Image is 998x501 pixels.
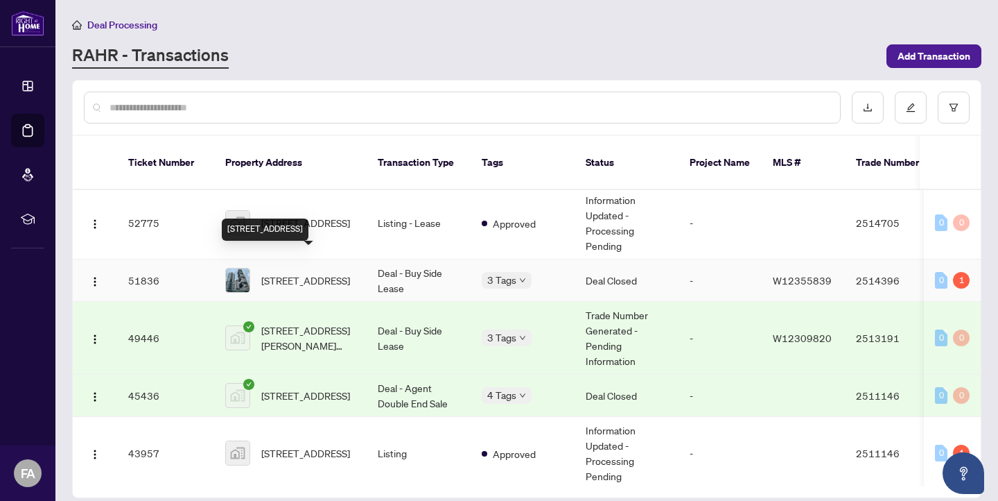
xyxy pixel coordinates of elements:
a: RAHR - Transactions [72,44,229,69]
img: Logo [89,334,100,345]
div: 0 [935,445,947,461]
span: Approved [493,446,536,461]
td: - [679,260,762,302]
div: 0 [953,214,970,231]
div: 0 [953,330,970,346]
div: 1 [953,272,970,289]
span: home [72,20,82,30]
img: thumbnail-img [226,384,249,407]
img: thumbnail-img [226,269,249,292]
td: Listing - Lease [367,187,471,260]
span: [STREET_ADDRESS] [261,273,350,288]
span: check-circle [243,379,254,390]
span: download [863,103,873,112]
span: Approved [493,216,536,231]
td: - [679,302,762,375]
th: Transaction Type [367,136,471,190]
th: Status [575,136,679,190]
img: Logo [89,276,100,287]
td: 52775 [117,187,214,260]
th: Project Name [679,136,762,190]
img: thumbnail-img [226,441,249,465]
img: Logo [89,391,100,402]
td: 2513191 [845,302,942,375]
span: down [519,392,526,399]
td: 43957 [117,417,214,490]
img: thumbnail-img [226,211,249,235]
div: [STREET_ADDRESS] [222,219,308,241]
td: 2511146 [845,417,942,490]
button: Logo [84,269,106,291]
span: 3 Tags [487,272,516,288]
span: 3 Tags [487,330,516,346]
span: edit [906,103,916,112]
button: Add Transaction [886,44,981,68]
div: 0 [953,387,970,404]
td: Information Updated - Processing Pending [575,187,679,260]
td: - [679,417,762,490]
td: Deal - Agent Double End Sale [367,375,471,417]
td: 51836 [117,260,214,302]
td: 2514396 [845,260,942,302]
span: filter [949,103,958,112]
td: Trade Number Generated - Pending Information [575,302,679,375]
td: Deal Closed [575,260,679,302]
td: Deal Closed [575,375,679,417]
img: Logo [89,219,100,230]
span: down [519,334,526,341]
td: - [679,375,762,417]
button: Logo [84,442,106,464]
span: Deal Processing [87,19,157,31]
button: Logo [84,212,106,234]
span: [STREET_ADDRESS][PERSON_NAME][PERSON_NAME] [261,323,356,353]
button: download [852,92,884,124]
div: 0 [935,214,947,231]
td: Deal - Buy Side Lease [367,302,471,375]
span: 4 Tags [487,387,516,403]
span: Add Transaction [898,45,970,67]
th: Ticket Number [117,136,214,190]
button: filter [938,92,970,124]
td: Information Updated - Processing Pending [575,417,679,490]
span: W12355839 [773,274,832,287]
div: 1 [953,445,970,461]
div: 0 [935,272,947,289]
td: 2511146 [845,375,942,417]
td: 45436 [117,375,214,417]
div: 0 [935,330,947,346]
button: Logo [84,384,106,407]
span: check-circle [243,321,254,332]
td: 49446 [117,302,214,375]
span: [STREET_ADDRESS] [261,445,350,461]
th: Property Address [214,136,367,190]
span: W12309820 [773,332,832,344]
span: [STREET_ADDRESS] [261,215,350,230]
div: 0 [935,387,947,404]
td: Deal - Buy Side Lease [367,260,471,302]
th: Trade Number [845,136,942,190]
img: Logo [89,449,100,460]
button: edit [895,92,927,124]
img: logo [11,10,44,36]
img: thumbnail-img [226,326,249,350]
th: Tags [471,136,575,190]
span: FA [21,464,35,483]
button: Logo [84,327,106,349]
button: Open asap [943,452,984,494]
span: down [519,277,526,284]
td: 2514705 [845,187,942,260]
th: MLS # [762,136,845,190]
td: - [679,187,762,260]
span: [STREET_ADDRESS] [261,388,350,403]
td: Listing [367,417,471,490]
